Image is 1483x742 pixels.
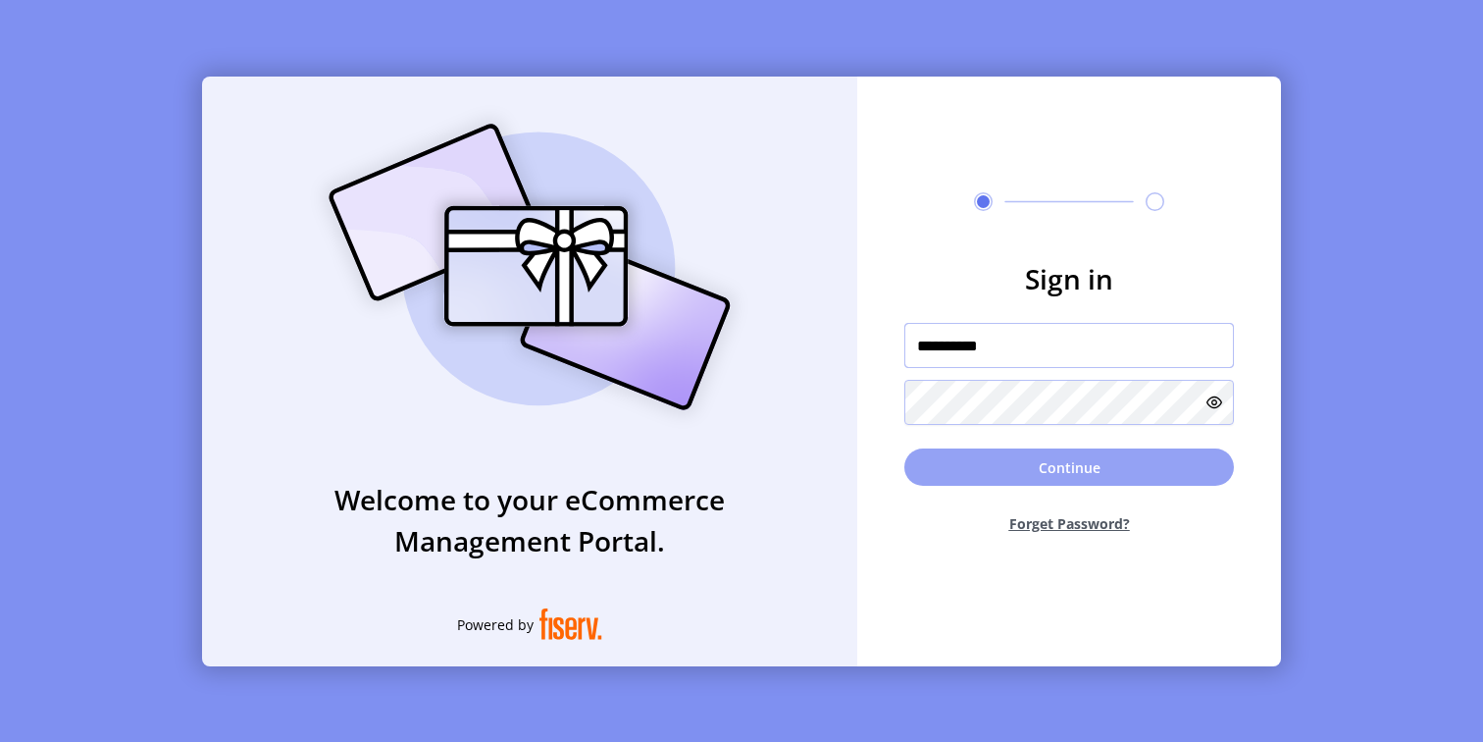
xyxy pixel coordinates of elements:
h3: Welcome to your eCommerce Management Portal. [202,479,857,561]
img: card_Illustration.svg [299,102,760,432]
h3: Sign in [904,258,1234,299]
button: Forget Password? [904,498,1234,550]
button: Continue [904,449,1234,486]
span: Powered by [457,614,534,635]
